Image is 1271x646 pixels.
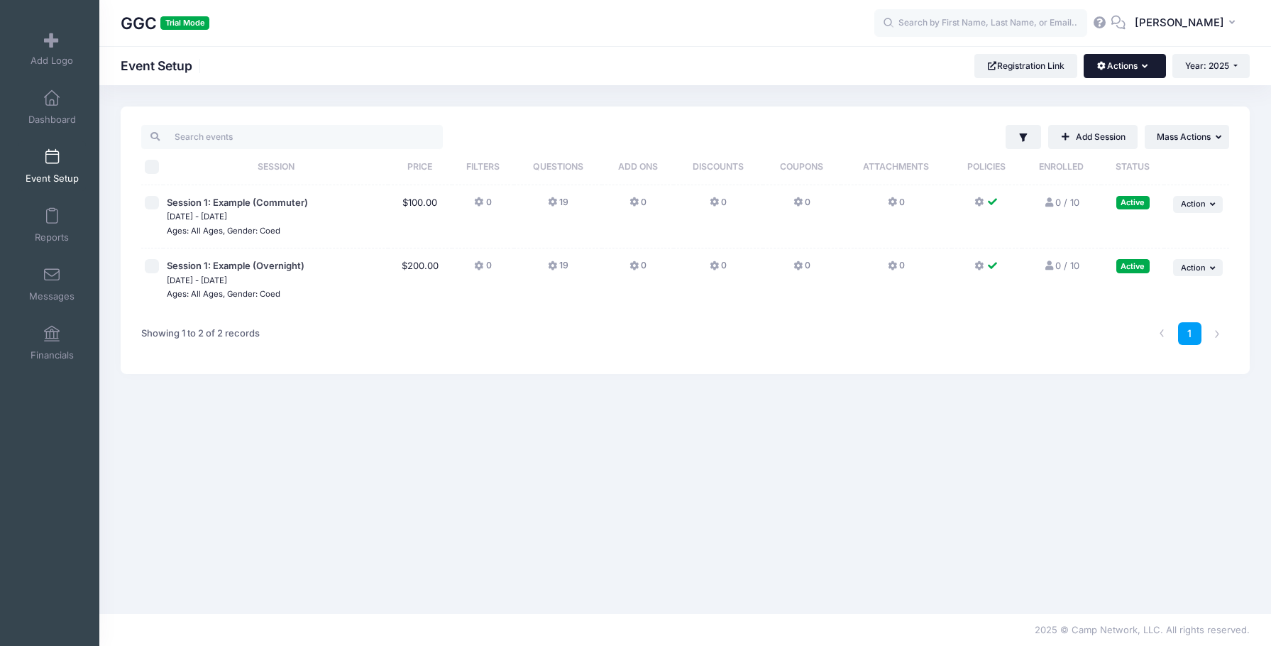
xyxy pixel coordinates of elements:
span: Policies [967,161,1006,172]
th: Coupons [763,149,840,185]
h1: GGC [121,7,209,40]
button: 19 [548,196,568,217]
input: Search events [141,125,443,149]
a: Event Setup [18,141,86,191]
span: Coupons [780,161,823,172]
a: 0 / 10 [1044,197,1079,208]
span: Messages [29,290,75,302]
th: Filters [452,149,514,185]
a: Registration Link [974,54,1077,78]
span: Trial Mode [160,16,209,30]
span: 2025 © Camp Network, LLC. All rights reserved. [1035,624,1250,635]
button: 0 [629,196,646,217]
button: Action [1173,196,1223,213]
button: Actions [1084,54,1165,78]
small: [DATE] - [DATE] [167,212,227,221]
span: Add Logo [31,55,73,67]
span: Discounts [693,161,744,172]
button: 0 [793,196,810,217]
span: Financials [31,349,74,361]
td: $200.00 [388,248,452,312]
div: Active [1116,259,1150,273]
span: Reports [35,231,69,243]
th: Add Ons [602,149,673,185]
small: Ages: All Ages, Gender: Coed [167,289,280,299]
a: 1 [1178,322,1201,346]
span: Dashboard [28,114,76,126]
a: Add Logo [18,23,86,73]
button: 19 [548,259,568,280]
button: Mass Actions [1145,125,1229,149]
span: Add Ons [618,161,658,172]
th: Session [163,149,388,185]
th: Price [388,149,452,185]
a: Financials [18,318,86,368]
button: 0 [710,196,727,217]
button: Year: 2025 [1172,54,1250,78]
input: Search by First Name, Last Name, or Email... [874,9,1087,38]
h1: Event Setup [121,58,204,73]
span: Mass Actions [1157,131,1211,142]
button: [PERSON_NAME] [1126,7,1250,40]
a: Messages [18,259,86,309]
button: Action [1173,259,1223,276]
div: Showing 1 to 2 of 2 records [141,317,260,350]
a: Dashboard [18,82,86,132]
th: Policies [952,149,1022,185]
span: Session 1: Example (Overnight) [167,260,304,271]
th: Status [1101,149,1164,185]
td: $100.00 [388,185,452,249]
small: Ages: All Ages, Gender: Coed [167,226,280,236]
a: Add Session [1048,125,1138,149]
button: 0 [793,259,810,280]
span: Attachments [863,161,929,172]
div: Active [1116,196,1150,209]
button: 0 [710,259,727,280]
span: [PERSON_NAME] [1135,15,1224,31]
th: Attachments [841,149,952,185]
button: 0 [888,259,905,280]
span: Event Setup [26,173,79,185]
button: 0 [474,196,491,217]
a: 0 / 10 [1044,260,1079,271]
span: Year: 2025 [1185,60,1229,71]
span: Questions [533,161,583,172]
span: Session 1: Example (Commuter) [167,197,308,208]
th: Enrolled [1022,149,1101,185]
span: Action [1181,263,1206,273]
span: Action [1181,199,1206,209]
a: Reports [18,200,86,250]
button: 0 [474,259,491,280]
th: Discounts [673,149,763,185]
small: [DATE] - [DATE] [167,275,227,285]
button: 0 [629,259,646,280]
th: Questions [514,149,602,185]
button: 0 [888,196,905,217]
